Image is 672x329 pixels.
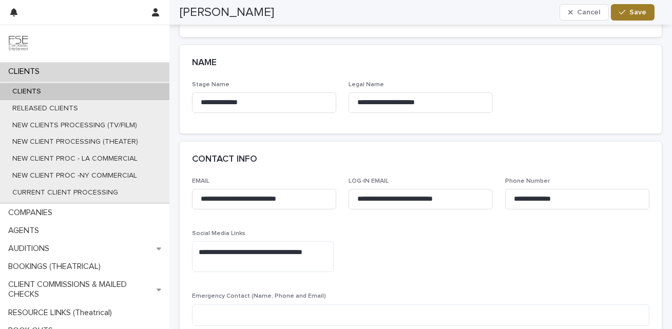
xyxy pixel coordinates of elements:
[4,244,57,254] p: AUDITIONS
[349,178,389,184] span: LOG-IN EMAIL
[192,57,217,69] h2: NAME
[4,226,47,236] p: AGENTS
[4,67,48,76] p: CLIENTS
[560,4,609,21] button: Cancel
[192,178,209,184] span: EMAIL
[629,9,646,16] span: Save
[505,178,550,184] span: Phone Number
[4,104,86,113] p: RELEASED CLIENTS
[8,33,29,54] img: 9JgRvJ3ETPGCJDhvPVA5
[349,82,384,88] span: Legal Name
[4,188,126,197] p: CURRENT CLIENT PROCESSING
[611,4,655,21] button: Save
[180,5,274,20] h2: [PERSON_NAME]
[4,121,145,130] p: NEW CLIENTS PROCESSING (TV/FILM)
[4,171,145,180] p: NEW CLIENT PROC -NY COMMERCIAL
[4,208,61,218] p: COMPANIES
[577,9,600,16] span: Cancel
[192,293,326,299] span: Emergency Contact (Name, Phone and Email)
[4,280,157,299] p: CLIENT COMMISSIONS & MAILED CHECKS
[4,262,109,272] p: BOOKINGS (THEATRICAL)
[192,154,257,165] h2: CONTACT INFO
[192,230,245,237] span: Social Media Links
[4,154,146,163] p: NEW CLIENT PROC - LA COMMERCIAL
[4,308,120,318] p: RESOURCE LINKS (Theatrical)
[192,82,229,88] span: Stage Name
[4,87,49,96] p: CLIENTS
[4,138,146,146] p: NEW CLIENT PROCESSING (THEATER)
